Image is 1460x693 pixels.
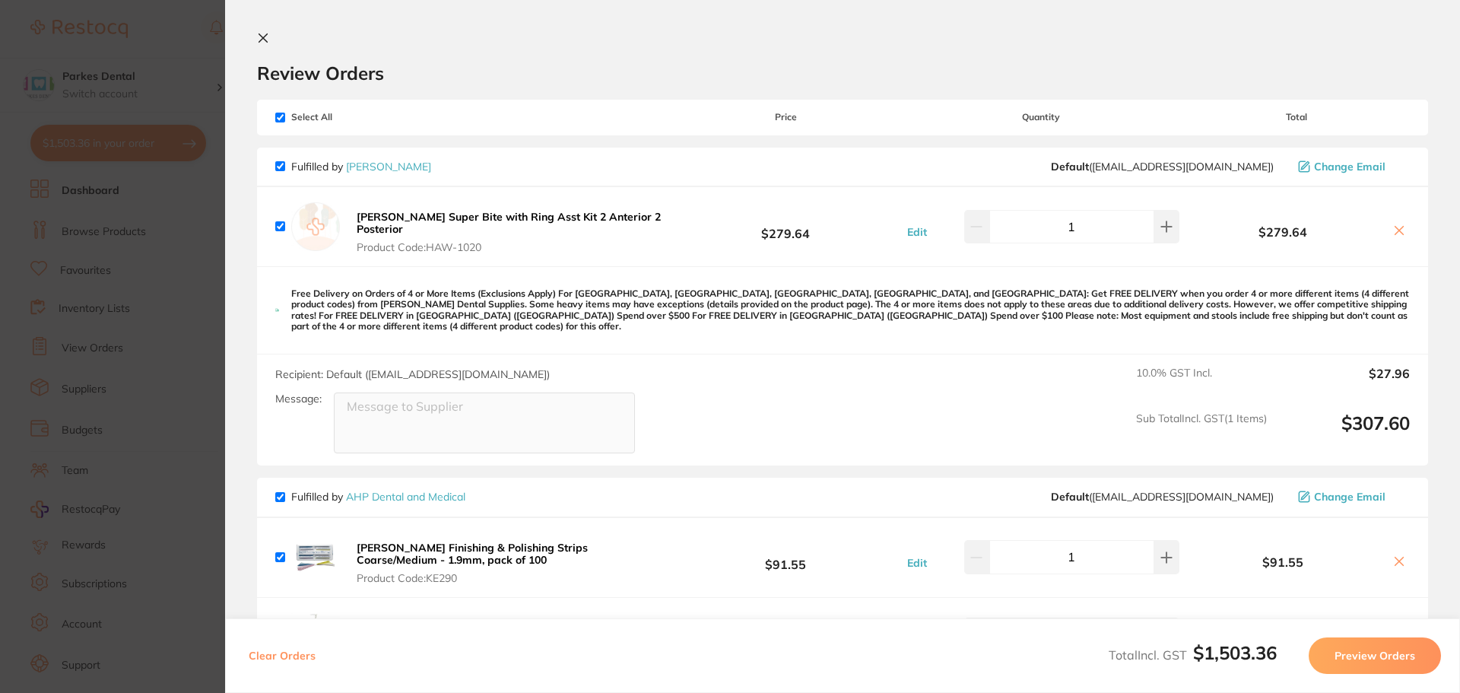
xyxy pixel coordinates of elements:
button: Change Email [1293,160,1410,173]
button: Edit [903,556,932,570]
b: $91.55 [672,543,899,571]
a: AHP Dental and Medical [346,490,465,504]
b: Default [1051,490,1089,504]
img: empty.jpg [291,202,340,251]
span: Select All [275,112,427,122]
span: Change Email [1314,491,1385,503]
span: save@adamdental.com.au [1051,161,1274,173]
span: Total [1183,112,1410,122]
span: Change Email [1314,161,1385,173]
a: [PERSON_NAME] [346,160,431,173]
button: Preview Orders [1309,637,1441,674]
span: Product Code: HAW-1020 [357,241,668,253]
span: orders@ahpdentalmedical.com.au [1051,491,1274,503]
span: Total Incl. GST [1109,647,1277,663]
b: $279.64 [1183,225,1382,239]
p: Free Delivery on Orders of 4 or More Items (Exclusions Apply) For [GEOGRAPHIC_DATA], [GEOGRAPHIC_... [291,288,1410,332]
label: Message: [275,393,322,405]
button: [PERSON_NAME] Finishing & Polishing Strips Coarse/Medium - 1.9mm, pack of 100 Product Code:KE290 [352,541,672,585]
span: 10.0 % GST Incl. [1136,367,1267,400]
button: [PERSON_NAME] Super Bite with Ring Asst Kit 2 Anterior 2 Posterior Product Code:HAW-1020 [352,210,672,254]
span: Sub Total Incl. GST ( 1 Items) [1136,412,1267,454]
b: Default [1051,160,1089,173]
p: Fulfilled by [291,161,431,173]
button: Clear Orders [244,637,320,674]
b: [PERSON_NAME] Finishing & Polishing Strips Coarse/Medium - 1.9mm, pack of 100 [357,541,588,567]
b: [PERSON_NAME] Super Bite with Ring Asst Kit 2 Anterior 2 Posterior [357,210,661,236]
output: $27.96 [1279,367,1410,400]
h2: Review Orders [257,62,1428,84]
span: Recipient: Default ( [EMAIL_ADDRESS][DOMAIN_NAME] ) [275,367,550,381]
output: $307.60 [1279,412,1410,454]
p: Fulfilled by [291,491,465,503]
b: $1,503.36 [1193,641,1277,664]
span: Quantity [900,112,1183,122]
img: cnR1NnU4MA [291,610,340,659]
img: bDgwNTU1Yg [291,533,340,582]
button: Edit [903,225,932,239]
b: $91.55 [1183,555,1382,569]
span: Product Code: KE290 [357,572,668,584]
span: Price [672,112,899,122]
b: $279.64 [672,212,899,240]
button: Change Email [1293,490,1410,504]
